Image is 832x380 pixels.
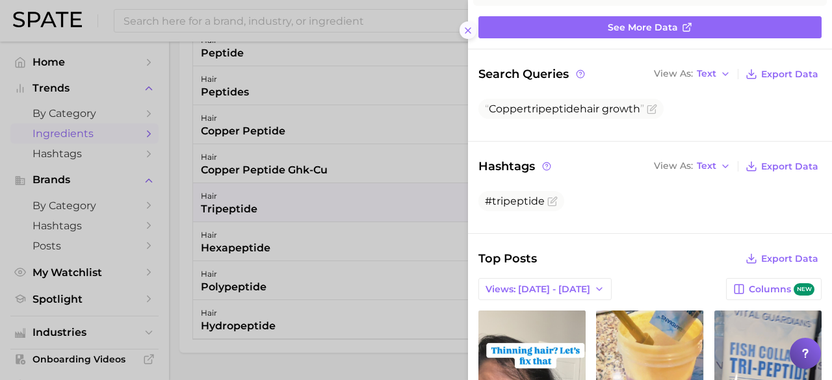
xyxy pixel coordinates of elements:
span: View As [654,162,693,170]
span: See more data [608,22,678,33]
span: View As [654,70,693,77]
button: Export Data [742,65,822,83]
span: new [794,283,814,296]
button: Views: [DATE] - [DATE] [478,278,612,300]
span: Export Data [761,253,818,264]
span: Search Queries [478,65,587,83]
span: Text [697,70,716,77]
button: Columnsnew [726,278,822,300]
span: #tripeptide [485,195,545,207]
span: Views: [DATE] - [DATE] [486,284,590,295]
span: Text [697,162,716,170]
button: View AsText [651,66,734,82]
button: Flag as miscategorized or irrelevant [647,104,657,114]
button: Export Data [742,157,822,175]
span: tripeptide [527,103,580,115]
a: See more data [478,16,822,38]
span: Columns [749,283,814,296]
span: Export Data [761,161,818,172]
span: Export Data [761,69,818,80]
span: Hashtags [478,157,553,175]
span: Top Posts [478,249,537,268]
button: Export Data [742,249,822,268]
button: View AsText [651,158,734,175]
button: Flag as miscategorized or irrelevant [547,196,558,207]
span: Copper hair growth [485,103,644,115]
